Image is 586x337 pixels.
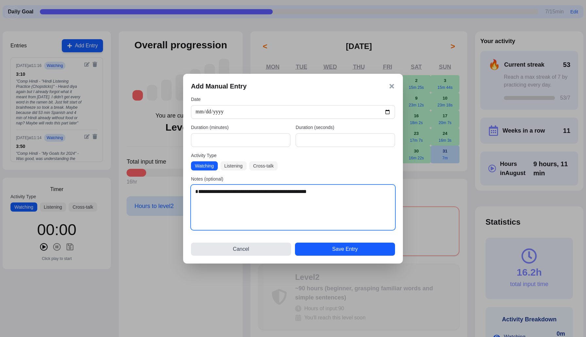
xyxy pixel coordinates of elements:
label: Duration (minutes) [191,124,290,131]
label: Activity Type [191,152,395,159]
label: Date [191,96,395,103]
label: Duration (seconds) [296,124,395,131]
h3: Add Manual Entry [191,82,247,91]
button: Cancel [191,243,291,256]
button: Save Entry [295,243,395,256]
label: Notes (optional) [191,176,395,182]
button: Listening [220,161,247,170]
button: Watching [191,161,218,170]
button: Cross-talk [249,161,278,170]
